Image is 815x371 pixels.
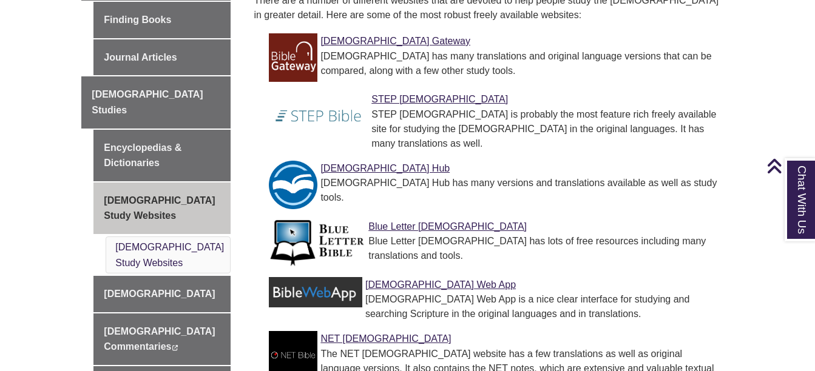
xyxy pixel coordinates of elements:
[320,36,470,46] a: Link to Bible Gateway [DEMOGRAPHIC_DATA] Gateway
[269,33,317,82] img: Link to Bible Gateway
[278,234,723,263] div: Blue Letter [DEMOGRAPHIC_DATA] has lots of free resources including many translations and tools.
[278,292,723,321] div: [DEMOGRAPHIC_DATA] Web App is a nice clear interface for studying and searching Scripture in the ...
[93,313,231,365] a: [DEMOGRAPHIC_DATA] Commentaries
[269,92,368,140] img: Link to STEP Bible
[278,176,723,205] div: [DEMOGRAPHIC_DATA] Hub has many versions and translations available as well as study tools.
[92,89,203,115] span: [DEMOGRAPHIC_DATA] Studies
[115,242,224,268] a: [DEMOGRAPHIC_DATA] Study Websites
[93,2,231,38] a: Finding Books
[278,49,723,78] div: [DEMOGRAPHIC_DATA] has many translations and original language versions that can be compared, alo...
[368,221,527,232] a: Link to Blue Letter Bible Blue Letter [DEMOGRAPHIC_DATA]
[81,76,231,128] a: [DEMOGRAPHIC_DATA] Studies
[171,345,178,350] i: This link opens in a new window
[93,182,231,234] a: [DEMOGRAPHIC_DATA] Study Websites
[320,333,451,344] a: Link to NET Bible NET [DEMOGRAPHIC_DATA]
[278,107,723,151] div: STEP [DEMOGRAPHIC_DATA] is probably the most feature rich freely available site for studying the ...
[365,279,516,290] a: Link to Bible Web App [DEMOGRAPHIC_DATA] Web App
[269,219,365,267] img: Link to Blue Letter Bible
[371,94,508,104] a: Link to STEP Bible STEP [DEMOGRAPHIC_DATA]
[320,163,450,173] a: Link to Bible Hub [DEMOGRAPHIC_DATA] Hub
[269,277,362,307] img: Link to Bible Web App
[766,158,812,174] a: Back to Top
[93,130,231,181] a: Encyclopedias & Dictionaries
[93,276,231,312] a: [DEMOGRAPHIC_DATA]
[93,39,231,76] a: Journal Articles
[269,161,317,209] img: Link to Bible Hub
